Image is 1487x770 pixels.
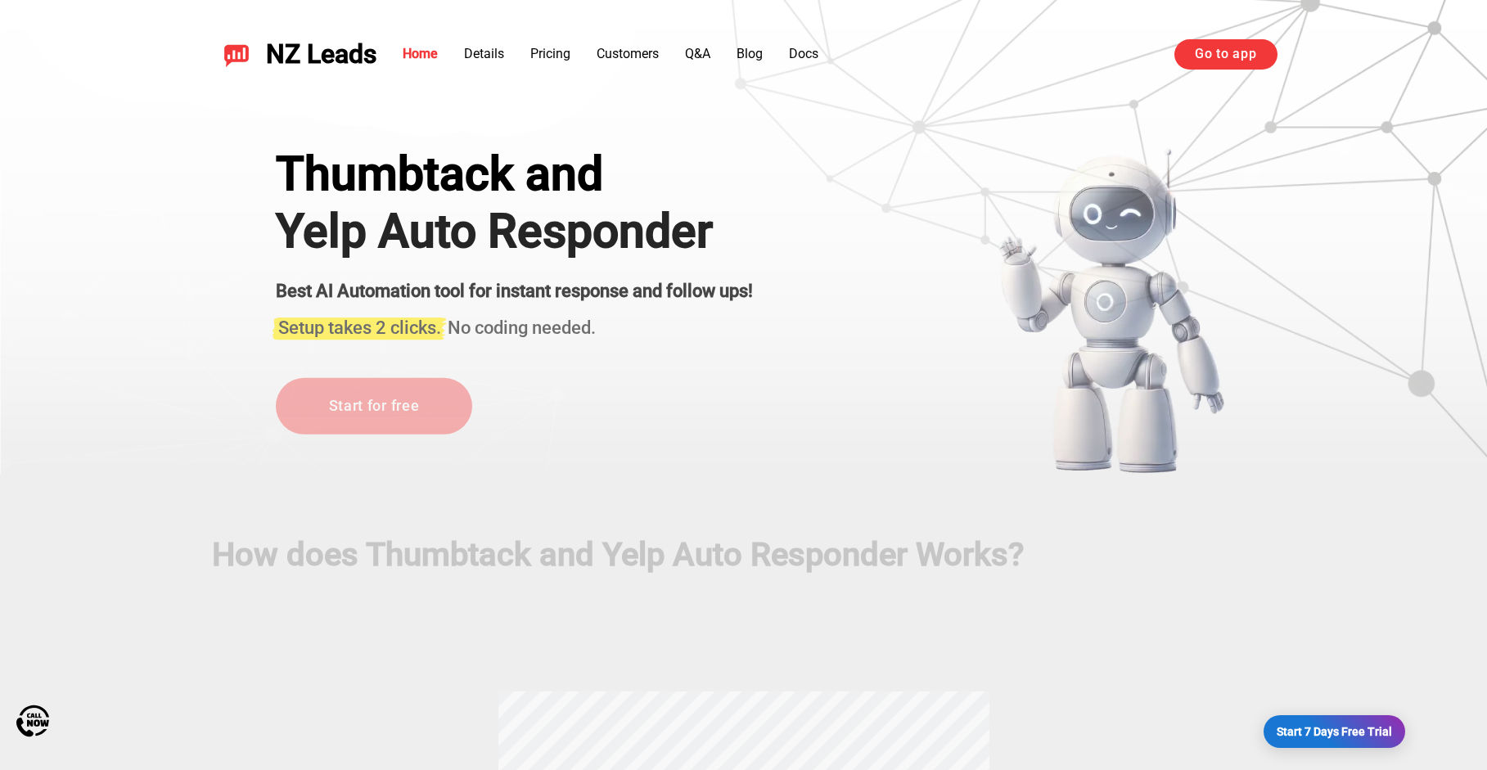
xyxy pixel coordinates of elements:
[276,378,472,435] a: Start for free
[266,39,376,70] span: NZ Leads
[1263,715,1405,748] a: Start 7 Days Free Trial
[276,281,753,302] strong: Best AI Automation tool for instant response and follow ups!
[276,205,753,259] h1: Yelp Auto Responder
[530,46,570,61] a: Pricing
[212,536,1276,574] h2: How does Thumbtack and Yelp Auto Responder Works?
[464,46,504,61] a: Details
[276,147,753,201] div: Thumbtack and
[223,41,250,67] img: NZ Leads logo
[276,308,753,340] h3: No coding needed.
[998,147,1226,475] img: yelp bot
[1174,39,1277,69] a: Go to app
[278,317,441,338] span: Setup takes 2 clicks.
[16,705,49,737] img: Call Now
[403,46,438,61] a: Home
[737,46,763,61] a: Blog
[685,46,710,61] a: Q&A
[597,46,659,61] a: Customers
[789,46,818,61] a: Docs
